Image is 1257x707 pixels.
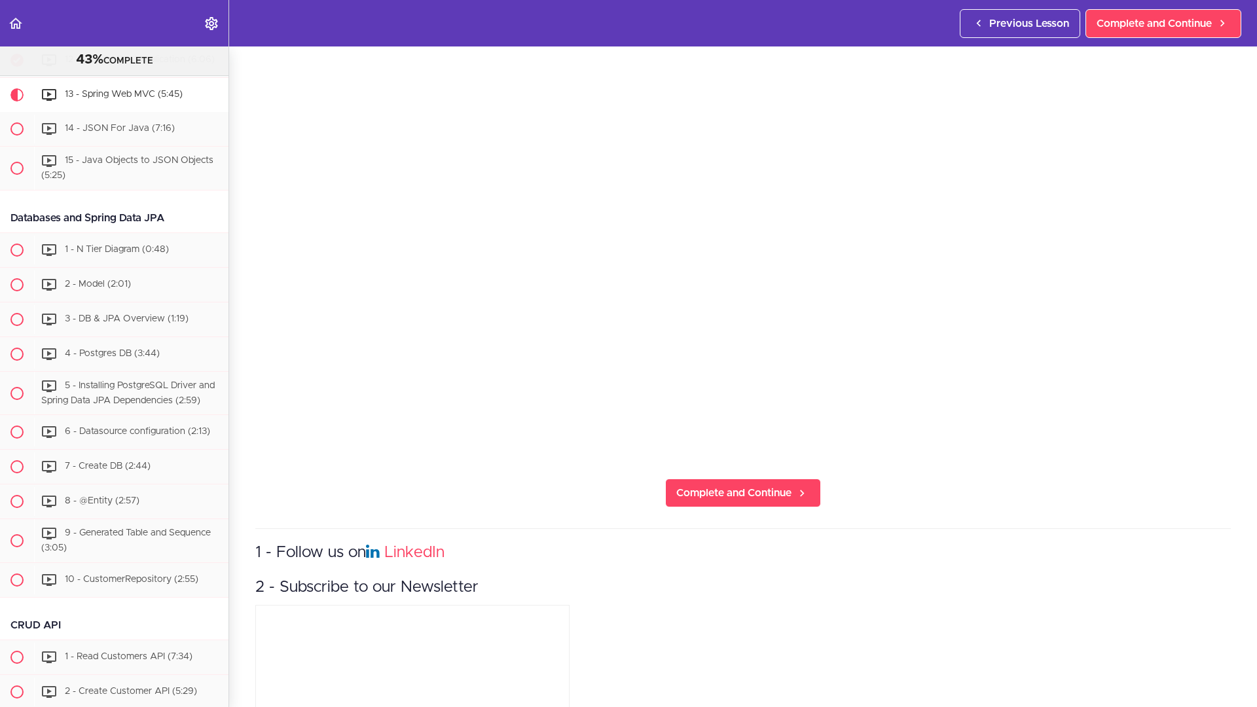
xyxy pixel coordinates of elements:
svg: Back to course curriculum [8,16,24,31]
span: 5 - Installing PostgreSQL Driver and Spring Data JPA Dependencies (2:59) [41,381,215,405]
span: Complete and Continue [1097,16,1212,31]
span: 9 - Generated Table and Sequence (3:05) [41,529,211,553]
span: 13 - Spring Web MVC (5:45) [65,90,183,99]
span: 43% [76,53,103,66]
span: 1 - N Tier Diagram (0:48) [65,245,169,254]
a: Complete and Continue [1085,9,1241,38]
span: Previous Lesson [989,16,1069,31]
span: 10 - CustomerRepository (2:55) [65,575,198,584]
span: 4 - Postgres DB (3:44) [65,349,160,358]
h3: 1 - Follow us on [255,542,1231,564]
a: LinkedIn [384,545,445,560]
h3: 2 - Subscribe to our Newsletter [255,577,1231,598]
svg: Settings Menu [204,16,219,31]
span: 6 - Datasource configuration (2:13) [65,427,210,437]
span: 1 - Read Customers API (7:34) [65,652,192,661]
span: 7 - Create DB (2:44) [65,462,151,471]
span: 14 - JSON For Java (7:16) [65,124,175,133]
div: COMPLETE [16,52,212,69]
span: 2 - Create Customer API (5:29) [65,687,197,696]
span: 3 - DB & JPA Overview (1:19) [65,314,189,323]
span: 2 - Model (2:01) [65,280,131,289]
span: 15 - Java Objects to JSON Objects (5:25) [41,156,213,180]
a: Previous Lesson [960,9,1080,38]
span: 8 - @Entity (2:57) [65,497,139,506]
